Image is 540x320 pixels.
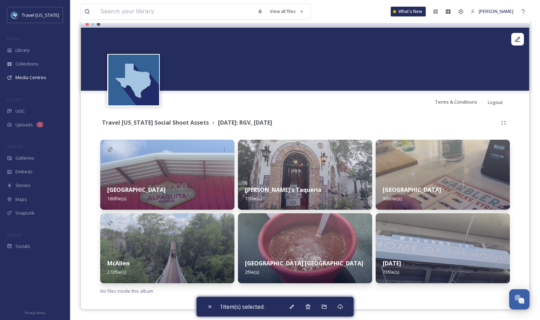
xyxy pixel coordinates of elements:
div: 1 [36,122,43,127]
strong: [GEOGRAPHIC_DATA] [107,186,166,194]
img: cf7d3a57-545c-4dd9-af6d-7e4ab3c32ccc.jpg [376,213,510,283]
span: Library [15,47,29,54]
span: 1 item(s) selected. [220,302,265,311]
video: Alpaquita Ranch158.MOV [81,28,529,91]
span: COLLECT [7,97,22,102]
span: Privacy Policy [25,311,45,315]
input: Search your library [97,4,254,19]
strong: [DATE]: RGV, [DATE] [218,119,272,126]
span: MEDIA [7,36,19,41]
span: Collections [15,61,39,67]
strong: [DATE] [383,259,401,267]
span: WIDGETS [7,144,23,149]
span: UGC [15,108,25,114]
span: Stories [15,182,30,189]
img: 2e6af8e8-12cd-4981-9140-4e46966d3501.jpg [238,213,372,283]
img: bdc24991-6a7b-4934-9c33-6b0400ca848f.jpg [100,213,234,283]
img: 99516262-618f-4363-8dfb-9542cfefc633.jpg [376,140,510,210]
span: Maps [15,196,27,203]
img: images%20%281%29.jpeg [108,55,159,105]
span: [PERSON_NAME] [479,8,513,14]
span: Galleries [15,155,34,161]
span: Embeds [15,168,33,175]
span: Socials [15,243,30,250]
span: 71 file(s) [245,195,261,202]
span: 160 file(s) [107,195,126,202]
span: 306 file(s) [383,195,402,202]
a: View all files [266,5,307,18]
a: [PERSON_NAME] [467,5,517,18]
span: 272 file(s) [107,269,126,275]
strong: Travel [US_STATE] Social Shoot Assets [102,119,209,126]
button: Open Chat [509,289,529,309]
img: e4d968d7-eabd-4759-b194-ffc94da0af83.jpg [100,140,234,210]
span: 73 file(s) [383,269,399,275]
span: SnapLink [15,210,35,216]
strong: [GEOGRAPHIC_DATA] [383,186,441,194]
span: Travel [US_STATE] [22,12,59,18]
a: Terms & Conditions [435,98,488,106]
span: Uploads [15,121,33,128]
img: images%20%281%29.jpeg [11,12,18,19]
strong: McAllen [107,259,130,267]
span: Media Centres [15,74,46,81]
strong: [PERSON_NAME]'s Taqueria [245,186,321,194]
span: No files inside this album [100,288,153,294]
span: SOCIALS [7,232,21,237]
a: Privacy Policy [25,308,45,316]
a: What's New [391,7,426,16]
span: Logout [488,99,503,105]
strong: [GEOGRAPHIC_DATA] [GEOGRAPHIC_DATA] [245,259,363,267]
span: Terms & Conditions [435,99,477,105]
span: 2 file(s) [245,269,259,275]
img: 865a8e95-dbe3-464f-9b9a-82c5a9ad6abd.jpg [238,140,372,210]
